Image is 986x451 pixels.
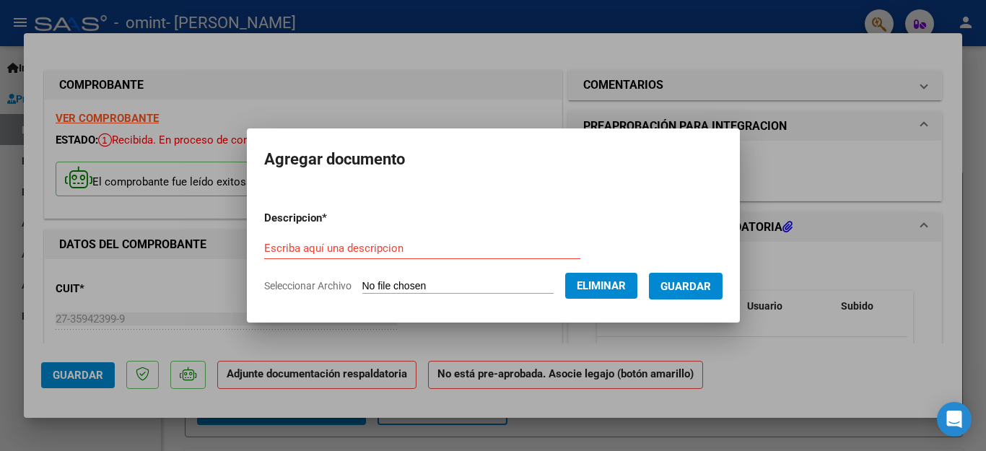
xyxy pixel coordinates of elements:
[660,280,711,293] span: Guardar
[577,279,626,292] span: Eliminar
[264,210,402,227] p: Descripcion
[937,402,972,437] div: Open Intercom Messenger
[565,273,637,299] button: Eliminar
[264,146,723,173] h2: Agregar documento
[264,280,352,292] span: Seleccionar Archivo
[649,273,723,299] button: Guardar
